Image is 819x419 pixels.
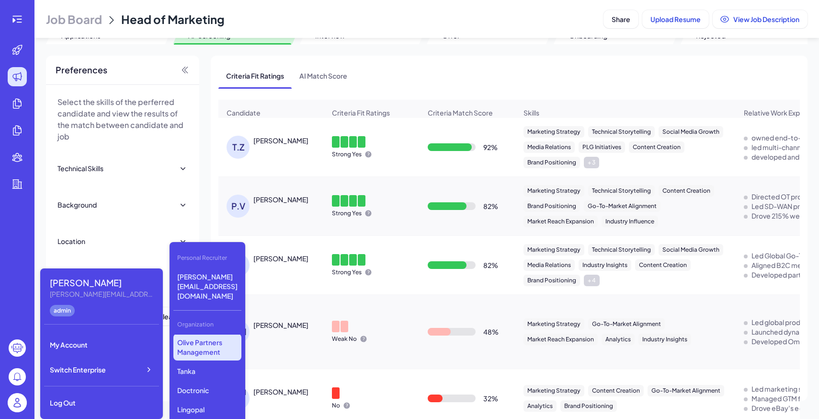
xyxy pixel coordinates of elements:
span: Upload Resume [650,15,701,23]
span: AI Match Score [292,63,355,88]
div: Laché Kamani [253,254,308,263]
div: Technical Skills [57,163,103,173]
div: 82 % [483,201,498,211]
button: Share [603,10,638,28]
div: Brand Positioning [523,157,580,168]
p: Select the skills of the perferred candidate and view the results of the match between candidate ... [57,96,188,142]
div: 82 % [483,260,498,270]
div: Media Relations [523,141,575,153]
div: Marketing Strategy [523,185,584,197]
div: Social Media Growth [659,244,723,256]
span: Switch Enterprise [50,365,106,374]
span: Head of Marketing [121,12,225,26]
img: user_logo.png [8,393,27,412]
div: Victor Lin [253,387,308,396]
div: Background [57,200,97,209]
span: Criteria Fit Ratings [332,108,390,117]
p: Lingopal [173,401,241,418]
p: [PERSON_NAME][EMAIL_ADDRESS][DOMAIN_NAME] [173,268,241,304]
div: admin [50,305,75,316]
button: Upload Resume [642,10,709,28]
div: Content Creation [629,141,684,153]
div: Location [57,236,85,246]
div: Brand Positioning [523,275,580,286]
div: Personal Recruiter [173,250,241,266]
p: Tanka [173,362,241,380]
div: Analytics [523,400,557,412]
div: Content Creation [635,259,691,271]
div: Social Media Growth [659,126,723,138]
div: 48 % [483,327,499,337]
div: P.V [227,195,250,218]
div: + 4 [584,275,600,286]
div: Marketing Strategy [523,126,584,138]
div: PATRICK VITALONE [253,195,308,204]
div: Marketing Strategy [523,318,584,330]
div: Go-To-Market Alignment [588,318,665,330]
div: Industry Influence [602,216,658,227]
p: Weak No [332,335,357,343]
div: Nilanjan Mandal [253,320,308,330]
div: Go-To-Market Alignment [584,200,660,212]
div: Content Creation [659,185,714,197]
button: View Job Description [713,10,808,28]
div: Industry Insights [579,259,631,271]
div: Maggie [50,276,155,289]
div: Technical Storytelling [588,185,655,197]
div: + 3 [584,157,599,168]
span: Criteria Fit Ratings [218,63,292,88]
div: Travis Zane [253,136,308,145]
div: Marketing Strategy [523,244,584,256]
div: Maggie@joinbrix.com [50,289,155,299]
div: Media Relations [523,259,575,271]
span: Share [612,15,630,23]
div: 32 % [483,394,498,403]
p: No [332,402,340,409]
div: Analytics [602,334,635,345]
p: Strong Yes [332,151,362,158]
div: Go-To-Market Alignment [648,385,724,396]
div: Content Creation [588,385,644,396]
div: Organization [173,316,241,333]
span: Preferences [56,63,107,77]
div: Industry Insights [638,334,691,345]
span: View Job Description [733,15,799,23]
p: Strong Yes [332,268,362,276]
span: Criteria Match Score [428,108,493,117]
div: PLG Initiatives [579,141,625,153]
div: Marketing Strategy [523,385,584,396]
span: Job Board [46,12,102,27]
p: Strong Yes [332,209,362,217]
span: Candidate [227,108,261,117]
div: Brand Positioning [560,400,617,412]
div: Log Out [44,392,159,413]
div: My Account [44,334,159,355]
span: Skills [523,108,539,117]
div: Technical Storytelling [588,126,655,138]
div: Technical Storytelling [588,244,655,256]
p: Olive Partners Management [173,334,241,361]
div: T.Z [227,136,250,159]
div: 92 % [483,142,498,152]
p: Doctronic [173,382,241,399]
div: Brand Positioning [523,200,580,212]
div: Market Reach Expansion [523,216,598,227]
div: Market Reach Expansion [523,334,598,345]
